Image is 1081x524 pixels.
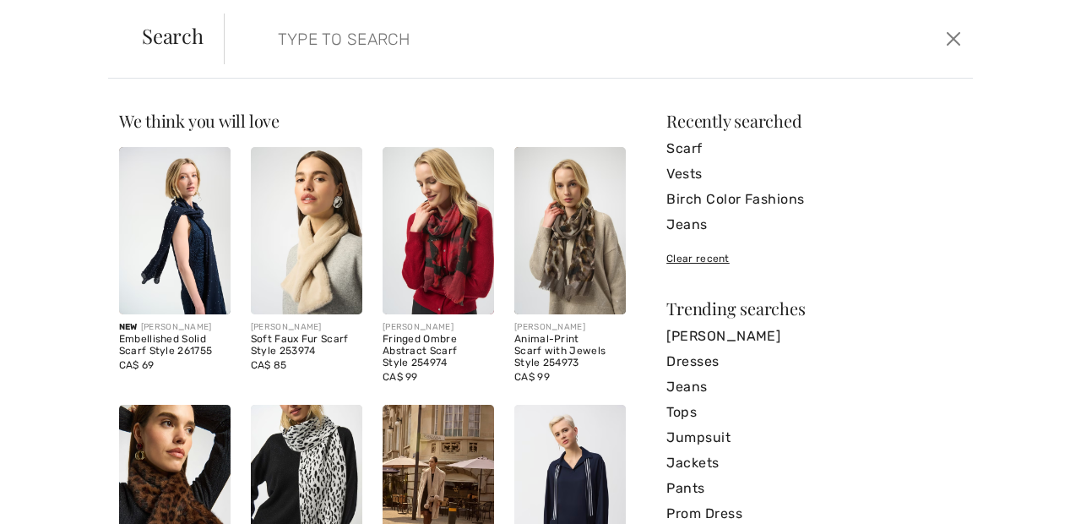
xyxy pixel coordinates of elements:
[142,25,204,46] span: Search
[383,334,494,368] div: Fringed Ombre Abstract Scarf Style 254974
[119,322,138,332] span: New
[514,147,626,314] img: Animal-Print Scarf with Jewels Style 254973. Beige/Black
[666,161,962,187] a: Vests
[666,324,962,349] a: [PERSON_NAME]
[119,109,280,132] span: We think you will love
[514,334,626,368] div: Animal-Print Scarf with Jewels Style 254973
[666,450,962,476] a: Jackets
[119,321,231,334] div: [PERSON_NAME]
[666,476,962,501] a: Pants
[265,14,773,64] input: TYPE TO SEARCH
[666,400,962,425] a: Tops
[666,349,962,374] a: Dresses
[666,300,962,317] div: Trending searches
[119,359,155,371] span: CA$ 69
[251,321,362,334] div: [PERSON_NAME]
[514,321,626,334] div: [PERSON_NAME]
[941,25,966,52] button: Close
[666,212,962,237] a: Jeans
[383,371,418,383] span: CA$ 99
[251,147,362,314] img: Soft Faux Fur Scarf Style 253974. Almond
[666,112,962,129] div: Recently searched
[666,425,962,450] a: Jumpsuit
[666,374,962,400] a: Jeans
[251,359,287,371] span: CA$ 85
[36,12,71,27] span: Help
[383,321,494,334] div: [PERSON_NAME]
[666,136,962,161] a: Scarf
[251,334,362,358] div: Soft Faux Fur Scarf Style 253974
[119,334,231,358] div: Embellished Solid Scarf Style 261755
[666,251,962,266] div: Clear recent
[119,147,231,314] img: Embellished Solid Scarf Style 261755. Midnight Blue
[666,187,962,212] a: Birch Color Fashions
[383,147,494,314] img: Fringed Ombre Abstract Scarf Style 254974. Black/red
[514,371,550,383] span: CA$ 99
